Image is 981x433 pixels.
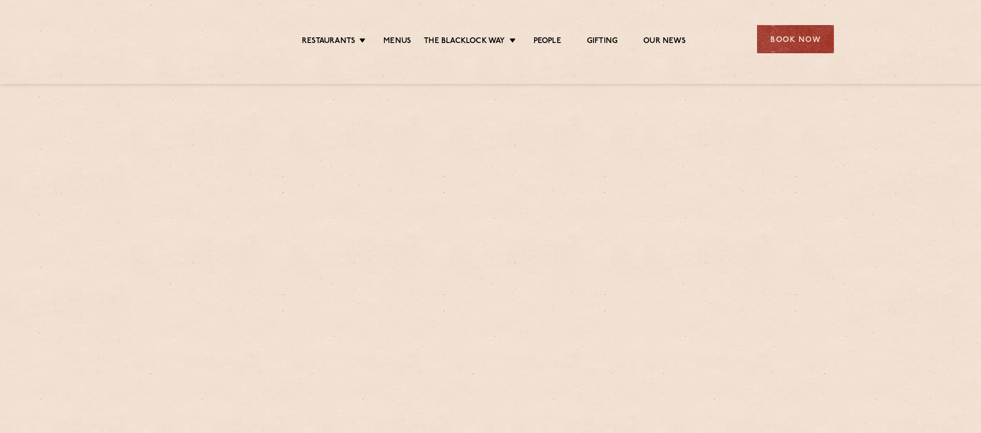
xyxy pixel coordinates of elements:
a: People [534,36,561,48]
a: Gifting [587,36,618,48]
a: Our News [643,36,686,48]
a: The Blacklock Way [424,36,505,48]
a: Menus [383,36,411,48]
div: Book Now [757,25,834,53]
img: svg%3E [147,10,236,69]
a: Restaurants [302,36,355,48]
